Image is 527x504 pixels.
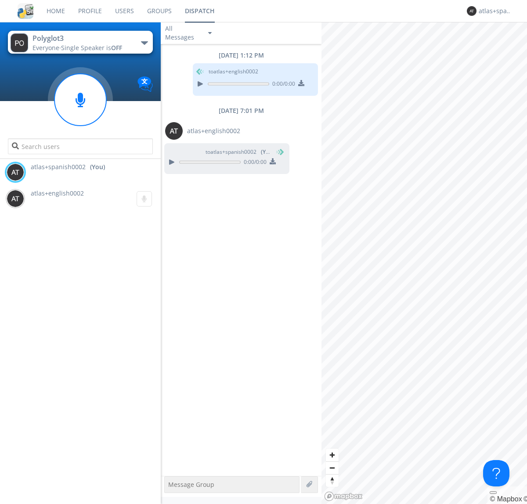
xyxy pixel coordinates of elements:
span: OFF [111,44,122,52]
img: cddb5a64eb264b2086981ab96f4c1ba7 [18,3,33,19]
img: 373638.png [7,163,24,181]
img: download media button [270,158,276,164]
button: Polyglot3Everyone·Single Speaker isOFF [8,31,152,54]
div: atlas+spanish0002 [479,7,512,15]
img: 373638.png [11,33,28,52]
div: Everyone · [32,44,131,52]
button: Zoom out [326,461,339,474]
img: Translation enabled [137,76,153,92]
div: [DATE] 7:01 PM [161,106,321,115]
a: Mapbox logo [324,491,363,501]
span: Reset bearing to north [326,475,339,487]
span: 0:00 / 0:00 [241,158,267,168]
button: Toggle attribution [490,491,497,494]
img: caret-down-sm.svg [208,32,212,34]
button: Zoom in [326,449,339,461]
div: [DATE] 1:12 PM [161,51,321,60]
span: atlas+english0002 [187,127,240,135]
input: Search users [8,138,152,154]
span: atlas+spanish0002 [31,163,86,171]
span: to atlas+spanish0002 [206,148,271,156]
img: 373638.png [165,122,183,140]
span: Single Speaker is [61,44,122,52]
span: 0:00 / 0:00 [269,80,295,90]
div: Polyglot3 [32,33,131,44]
span: to atlas+english0002 [209,68,258,76]
span: (You) [261,148,274,156]
img: download media button [298,80,304,86]
span: Zoom out [326,462,339,474]
span: atlas+english0002 [31,189,84,197]
img: 373638.png [467,6,476,16]
div: (You) [90,163,105,171]
button: Reset bearing to north [326,474,339,487]
div: All Messages [165,24,200,42]
iframe: Toggle Customer Support [483,460,509,486]
img: 373638.png [7,190,24,207]
a: Mapbox [490,495,522,503]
